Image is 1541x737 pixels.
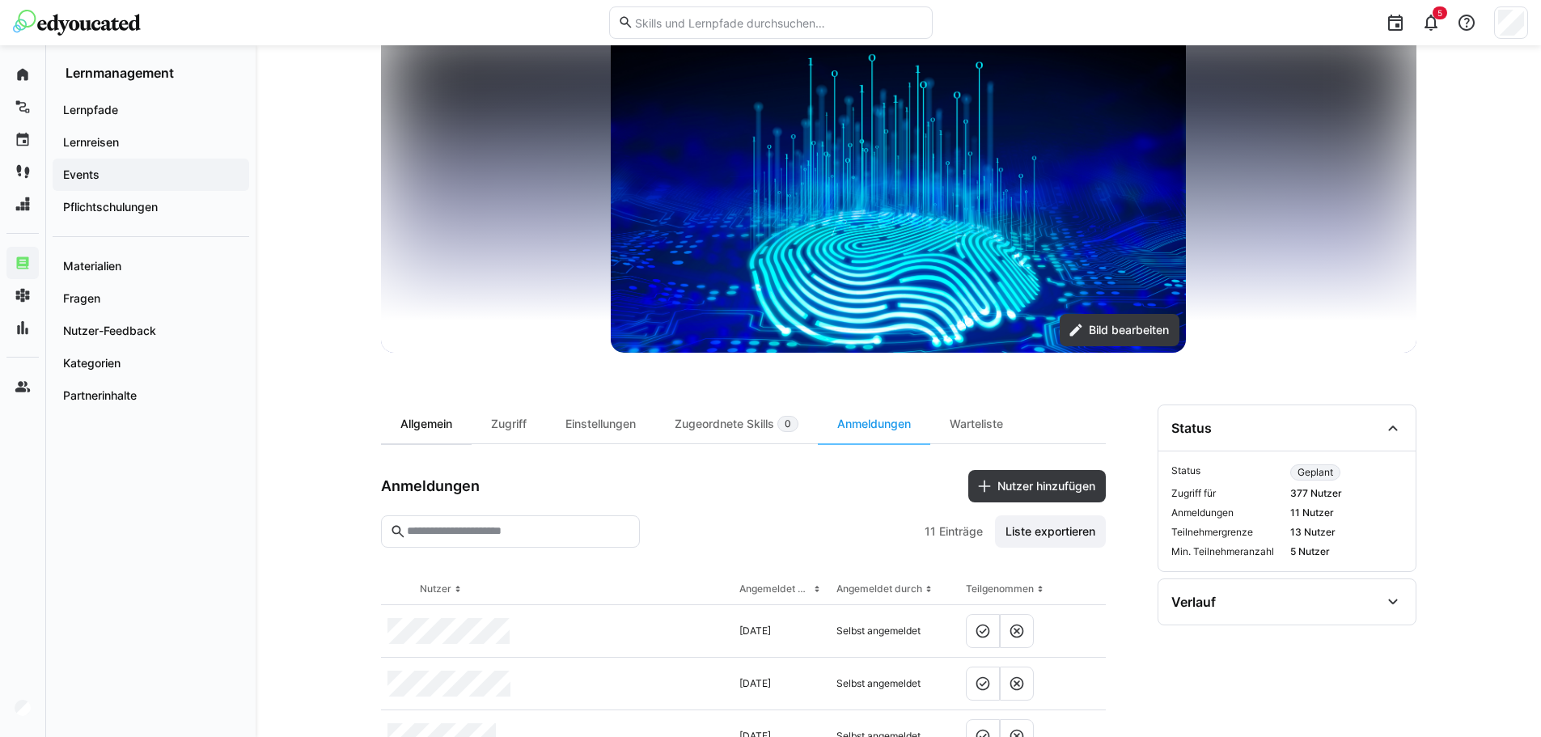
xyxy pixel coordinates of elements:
span: [DATE] [739,625,771,637]
span: Teilnehmergrenze [1171,526,1284,539]
div: Einstellungen [546,405,655,443]
button: Liste exportieren [995,515,1106,548]
input: Skills und Lernpfade durchsuchen… [633,15,923,30]
span: [DATE] [739,677,771,690]
span: 377 Nutzer [1290,487,1403,500]
span: 13 Nutzer [1290,526,1403,539]
span: Anmeldungen [1171,506,1284,519]
span: Geplant [1298,466,1333,479]
span: 11 Nutzer [1290,506,1403,519]
span: 11 [925,523,936,540]
span: Bild bearbeiten [1086,322,1171,338]
button: Bild bearbeiten [1060,314,1179,346]
span: Liste exportieren [1003,523,1098,540]
div: Nutzer [420,582,451,595]
span: Min. Teilnehmeranzahl [1171,545,1284,558]
div: Teilgenommen [966,582,1034,595]
h3: Anmeldungen [381,477,480,495]
div: Warteliste [930,405,1022,443]
button: Nutzer hinzufügen [968,470,1106,502]
div: Zugriff [472,405,546,443]
div: Anmeldungen [818,405,930,443]
span: Selbst angemeldet [836,625,921,637]
div: Angemeldet durch [836,582,922,595]
div: Zugeordnete Skills [655,405,818,443]
div: Allgemein [381,405,472,443]
span: Selbst angemeldet [836,677,921,690]
span: 5 Nutzer [1290,545,1403,558]
span: Zugriff für [1171,487,1284,500]
div: Status [1171,420,1212,436]
div: Verlauf [1171,594,1216,610]
span: Einträge [939,523,983,540]
span: Nutzer hinzufügen [995,478,1098,494]
span: 5 [1437,8,1442,18]
div: Angemeldet am [739,582,811,595]
span: 0 [785,417,791,430]
span: Status [1171,464,1284,481]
